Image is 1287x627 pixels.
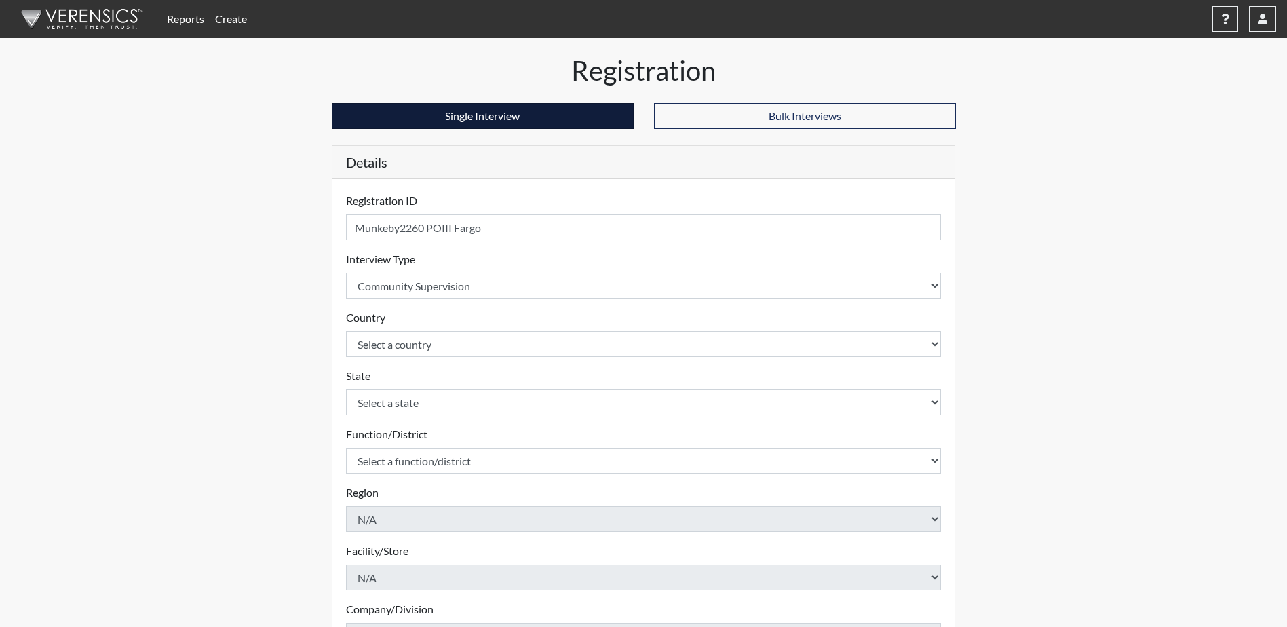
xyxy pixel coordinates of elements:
label: Facility/Store [346,543,408,559]
h5: Details [332,146,955,179]
a: Create [210,5,252,33]
label: Country [346,309,385,326]
label: Region [346,484,379,501]
label: Interview Type [346,251,415,267]
button: Single Interview [332,103,634,129]
label: State [346,368,370,384]
label: Company/Division [346,601,434,617]
input: Insert a Registration ID, which needs to be a unique alphanumeric value for each interviewee [346,214,942,240]
h1: Registration [332,54,956,87]
label: Function/District [346,426,427,442]
a: Reports [161,5,210,33]
label: Registration ID [346,193,417,209]
button: Bulk Interviews [654,103,956,129]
